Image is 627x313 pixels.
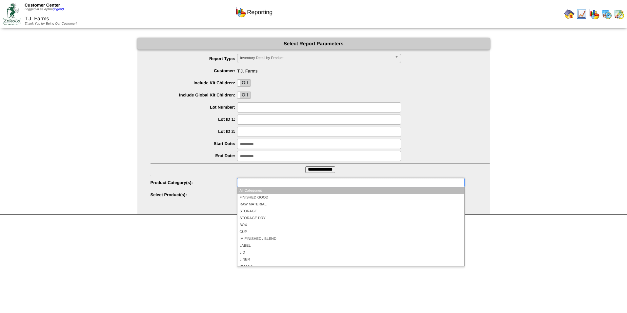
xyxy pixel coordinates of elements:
[237,80,251,86] label: Off
[237,256,464,263] li: LINER
[25,22,77,26] span: Thank You for Being Our Customer!
[614,9,624,19] img: calendarinout.gif
[589,9,599,19] img: graph.gif
[237,242,464,249] li: LABEL
[25,8,64,11] span: Logged in as Apfna
[53,8,64,11] a: (logout)
[237,222,464,229] li: BOX
[237,201,464,208] li: RAW MATERIAL
[240,54,392,62] span: Inventory Detail by Product
[237,194,464,201] li: FINISHED GOOD
[247,9,273,16] span: Reporting
[237,187,464,194] li: All Categories
[237,215,464,222] li: STORAGE DRY
[151,93,237,97] label: Include Global Kit Children:
[25,3,60,8] span: Customer Center
[237,208,464,215] li: STORAGE
[237,79,251,87] div: OnOff
[237,236,464,242] li: IM FINISHED / BLEND
[237,263,464,270] li: PALLET
[151,105,237,110] label: Lot Number:
[151,80,237,85] label: Include Kit Children:
[564,9,575,19] img: home.gif
[137,38,490,50] div: Select Report Parameters
[576,9,587,19] img: line_graph.gif
[151,129,237,134] label: Lot ID 2:
[237,229,464,236] li: CUP
[151,66,490,73] span: T.J. Farms
[235,7,246,17] img: graph.gif
[151,56,237,61] label: Report Type:
[3,3,21,25] img: ZoRoCo_Logo(Green%26Foil)%20jpg.webp
[151,153,237,158] label: End Date:
[151,68,237,73] label: Customer:
[151,180,237,185] label: Product Category(s):
[151,141,237,146] label: Start Date:
[25,16,49,22] span: T.J. Farms
[151,117,237,122] label: Lot ID 1:
[601,9,612,19] img: calendarprod.gif
[237,92,251,98] label: Off
[237,249,464,256] li: LID
[151,192,237,197] label: Select Product(s):
[237,92,251,99] div: OnOff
